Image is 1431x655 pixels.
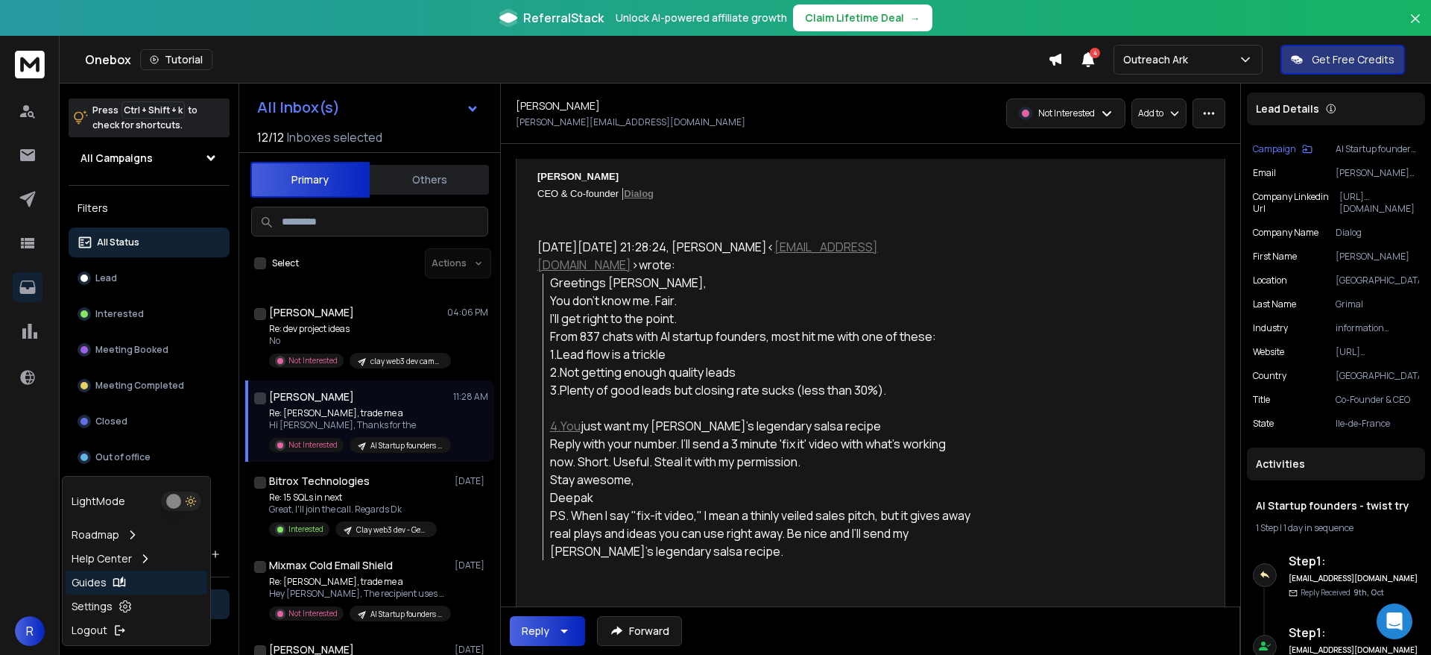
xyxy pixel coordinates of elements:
[92,103,198,133] p: Press to check for shortcuts.
[66,547,207,571] a: Help Center
[1336,418,1419,430] p: Ile-de-France
[1253,346,1284,358] p: website
[72,599,113,614] p: Settings
[1289,573,1419,584] h6: [EMAIL_ADDRESS][DOMAIN_NAME]
[1253,394,1270,406] p: title
[550,274,973,292] p: Greetings [PERSON_NAME],
[269,323,448,335] p: Re: dev project ideas
[370,609,442,620] p: AI Startup founders - twist try
[1253,143,1296,155] p: Campaign
[1253,167,1276,179] p: Email
[370,356,442,367] p: clay web3 dev campaign
[15,616,45,646] button: R
[250,162,370,198] button: Primary
[269,474,370,489] h1: Bitrox Technologies
[69,299,230,329] button: Interested
[1377,604,1412,639] div: Open Intercom Messenger
[269,504,437,515] p: Great, I'll join the call. Regards Dk
[95,416,127,427] p: Closed
[66,523,207,547] a: Roadmap
[1253,191,1339,215] p: Company Linkedin Url
[370,163,489,196] button: Others
[245,93,491,122] button: All Inbox(s)
[1123,52,1194,67] p: Outreach Ark
[288,524,323,535] p: Interested
[1336,346,1419,358] p: [URL][DOMAIN_NAME]
[550,507,973,560] p: P.S. When I say "fix-it video," I mean a thinly veiled sales pitch, but it gives away real plays ...
[69,143,230,173] button: All Campaigns
[455,475,488,487] p: [DATE]
[550,310,973,327] p: I'll get right to the point.
[453,391,488,403] p: 11:28 AM
[1339,191,1419,215] p: [URL][DOMAIN_NAME]
[597,616,682,646] button: Forward
[72,494,125,509] p: Light Mode
[537,239,878,273] a: [EMAIL_ADDRESS][DOMAIN_NAME]
[1283,521,1353,534] span: 1 day in sequence
[66,571,207,595] a: Guides
[1253,418,1274,430] p: State
[1138,107,1163,119] p: Add to
[69,335,230,365] button: Meeting Booked
[793,4,932,31] button: Claim Lifetime Deal→
[288,608,338,619] p: Not Interested
[269,588,448,600] p: Hey [PERSON_NAME], The recipient uses Mixmax
[1038,107,1095,119] p: Not Interested
[272,257,299,269] label: Select
[1289,552,1419,570] h6: Step 1 :
[269,492,437,504] p: Re: 15 SQLs in next
[622,187,624,199] span: |
[537,238,973,560] div: [DATE][DATE] 21:28:24, [PERSON_NAME] wrote:
[1256,498,1416,513] h1: AI Startup founders - twist try
[80,151,153,166] h1: All Campaigns
[537,171,619,182] b: [PERSON_NAME]
[1280,45,1405,75] button: Get Free Credits
[1253,227,1318,239] p: Company Name
[85,49,1048,70] div: Onebox
[257,100,340,115] h1: All Inbox(s)
[269,407,448,419] p: Re: [PERSON_NAME], trade me a
[269,335,448,347] p: No
[523,9,604,27] span: ReferralStack
[910,10,920,25] span: →
[510,616,585,646] button: Reply
[550,292,973,310] p: You don’t know me. Fair.
[550,327,973,345] p: From 837 chats with AI startup founders, most hit me with one of these:
[616,10,787,25] p: Unlock AI-powered affiliate growth
[69,442,230,472] button: Out of office
[1336,298,1419,310] p: Grimal
[1256,521,1278,534] span: 1 Step
[287,128,382,146] h3: Inboxes selected
[550,345,973,435] p: 1.Lead flow is a trickle 2.Not getting enough quality leads 3.Plenty of good leads but closing ra...
[69,407,230,436] button: Closed
[455,560,488,571] p: [DATE]
[95,380,184,392] p: Meeting Completed
[257,128,284,146] span: 12 / 12
[1336,167,1419,179] p: [PERSON_NAME][EMAIL_ADDRESS][DOMAIN_NAME]
[370,440,442,451] p: AI Startup founders - twist try
[269,305,354,320] h1: [PERSON_NAME]
[1090,48,1100,58] span: 4
[72,623,107,638] p: Logout
[1336,275,1419,286] p: [GEOGRAPHIC_DATA]
[69,371,230,401] button: Meeting Completed
[95,344,168,356] p: Meeting Booked
[1336,370,1419,382] p: [GEOGRAPHIC_DATA]
[97,236,139,248] p: All Status
[72,527,119,542] p: Roadmap
[516,116,745,128] p: [PERSON_NAME][EMAIL_ADDRESS][DOMAIN_NAME]
[288,355,338,366] p: Not Interested
[140,49,212,70] button: Tutorial
[550,435,973,471] p: Reply with your number. I’ll send a 3 minute 'fix it' video with what’s working now. Short. Usefu...
[1247,448,1425,480] div: Activities
[1301,587,1384,598] p: Reply Received
[69,198,230,219] h3: Filters
[121,101,185,119] span: Ctrl + Shift + k
[550,418,581,434] a: 4.You
[1253,322,1288,334] p: industry
[624,188,654,199] a: Dialog
[1336,143,1419,155] p: AI Startup founders - twist try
